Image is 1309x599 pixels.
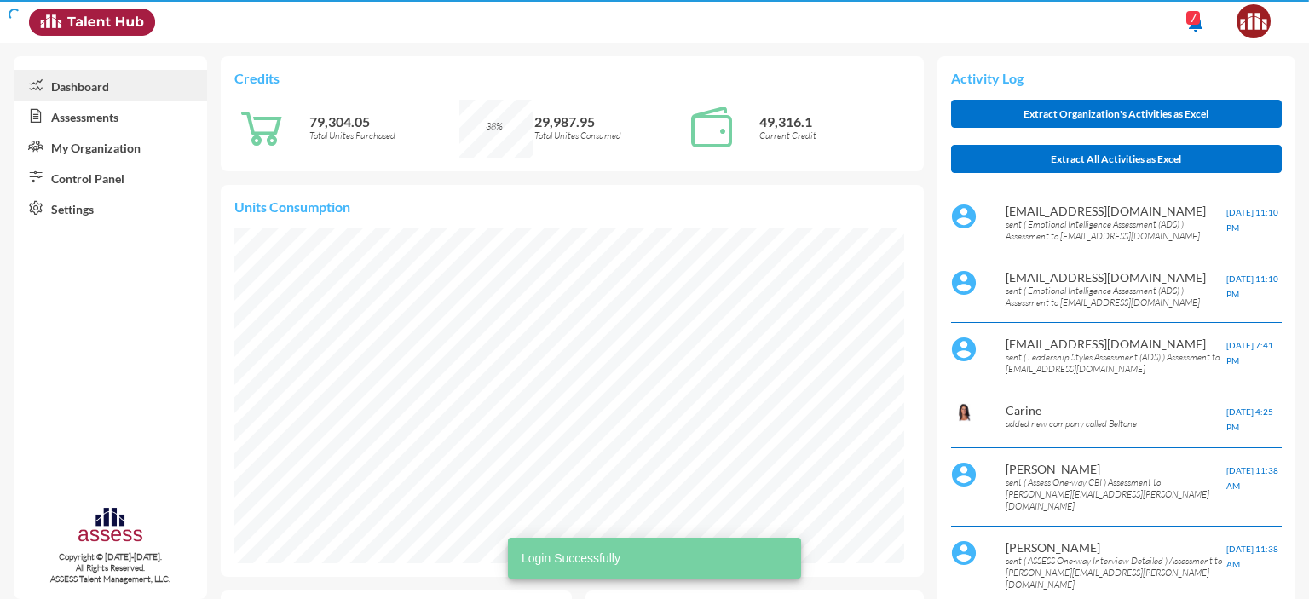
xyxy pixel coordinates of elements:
p: [EMAIL_ADDRESS][DOMAIN_NAME] [1006,270,1226,285]
p: 49,316.1 [759,113,909,130]
mat-icon: notifications [1185,13,1206,33]
span: [DATE] 11:10 PM [1226,207,1278,233]
span: [DATE] 11:10 PM [1226,274,1278,299]
a: Assessments [14,101,207,131]
p: [EMAIL_ADDRESS][DOMAIN_NAME] [1006,204,1226,218]
p: [EMAIL_ADDRESS][DOMAIN_NAME] [1006,337,1226,351]
img: default%20profile%20image.svg [951,462,977,487]
img: b63dac60-c124-11ea-b896-7f3761cfa582_Carine.PNG [951,403,977,422]
a: Dashboard [14,70,207,101]
span: [DATE] 7:41 PM [1226,340,1273,366]
button: Extract Organization's Activities as Excel [951,100,1282,128]
img: default%20profile%20image.svg [951,540,977,566]
p: Total Unites Consumed [534,130,684,141]
p: Credits [234,70,910,86]
p: sent ( Emotional Intelligence Assessment (ADS) ) Assessment to [EMAIL_ADDRESS][DOMAIN_NAME] [1006,218,1226,242]
p: Total Unites Purchased [309,130,459,141]
p: sent ( Leadership Styles Assessment (ADS) ) Assessment to [EMAIL_ADDRESS][DOMAIN_NAME] [1006,351,1226,375]
div: 7 [1186,11,1200,25]
button: Extract All Activities as Excel [951,145,1282,173]
p: sent ( Emotional Intelligence Assessment (ADS) ) Assessment to [EMAIL_ADDRESS][DOMAIN_NAME] [1006,285,1226,308]
a: My Organization [14,131,207,162]
img: default%20profile%20image.svg [951,270,977,296]
span: [DATE] 11:38 AM [1226,544,1278,569]
img: assesscompany-logo.png [77,505,144,547]
img: default%20profile%20image.svg [951,337,977,362]
img: default%20profile%20image.svg [951,204,977,229]
p: Current Credit [759,130,909,141]
p: Carine [1006,403,1226,418]
a: Settings [14,193,207,223]
p: Activity Log [951,70,1282,86]
a: Control Panel [14,162,207,193]
p: 29,987.95 [534,113,684,130]
p: added new company called Beltone [1006,418,1226,429]
span: Login Successfully [522,550,620,567]
p: Units Consumption [234,199,910,215]
p: sent ( Assess One-way CBI ) Assessment to [PERSON_NAME][EMAIL_ADDRESS][PERSON_NAME][DOMAIN_NAME] [1006,476,1226,512]
p: [PERSON_NAME] [1006,462,1226,476]
p: 79,304.05 [309,113,459,130]
p: Copyright © [DATE]-[DATE]. All Rights Reserved. ASSESS Talent Management, LLC. [14,551,207,585]
span: [DATE] 11:38 AM [1226,465,1278,491]
span: 38% [486,120,503,132]
p: sent ( ASSESS One-way Interview Detailed ) Assessment to [PERSON_NAME][EMAIL_ADDRESS][PERSON_NAME... [1006,555,1226,590]
span: [DATE] 4:25 PM [1226,406,1273,432]
p: [PERSON_NAME] [1006,540,1226,555]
